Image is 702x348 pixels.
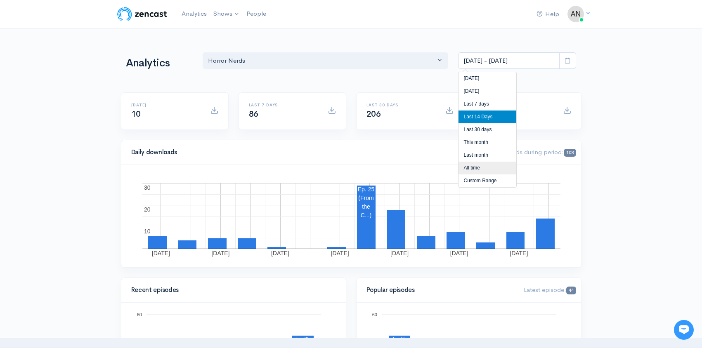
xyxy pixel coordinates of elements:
li: Custom Range [459,174,516,187]
text: 10 [144,228,151,235]
input: Search articles [24,155,147,172]
h1: Analytics [126,57,193,69]
li: [DATE] [459,85,516,98]
text: 60 [137,312,142,317]
span: 108 [564,149,576,157]
a: Shows [210,5,243,23]
h1: Hi 👋 [12,40,153,53]
button: New conversation [13,109,152,126]
text: [DATE] [450,250,468,256]
p: Find an answer quickly [11,141,154,151]
text: [DATE] [211,250,229,256]
h6: [DATE] [131,103,200,107]
text: [DATE] [271,250,289,256]
text: Ep. 25 [296,336,310,341]
span: 206 [366,109,381,119]
img: ... [567,6,584,22]
li: [DATE] [459,72,516,85]
h6: All time [484,103,553,107]
span: New conversation [53,114,99,121]
h6: Last 30 days [366,103,435,107]
div: Horror Nerds [208,56,436,66]
span: 10 [131,109,141,119]
text: [DATE] [331,250,349,256]
li: Last month [459,149,516,162]
h6: Last 7 days [249,103,318,107]
a: Analytics [178,5,210,23]
li: Last 30 days [459,123,516,136]
text: 30 [144,184,151,191]
li: Last 14 Days [459,111,516,123]
text: [DATE] [151,250,170,256]
text: Ep. 25 [357,186,374,193]
span: 44 [566,287,576,294]
h4: Popular episodes [366,287,514,294]
svg: A chart. [131,175,571,257]
button: Horror Nerds [203,52,449,69]
h2: Just let us know if you need anything and we'll be happy to help! 🙂 [12,55,153,94]
text: C...) [360,212,371,219]
text: [DATE] [390,250,409,256]
text: Ep. 25 [393,336,406,341]
h4: Recent episodes [131,287,331,294]
iframe: gist-messenger-bubble-iframe [674,320,694,340]
span: Latest episode: [524,286,576,294]
img: ZenCast Logo [116,6,168,22]
text: 60 [372,312,377,317]
text: 20 [144,206,151,213]
span: 86 [249,109,258,119]
a: Help [533,5,563,23]
li: This month [459,136,516,149]
text: [DATE] [510,250,528,256]
a: People [243,5,269,23]
li: All time [459,162,516,174]
input: analytics date range selector [458,52,560,69]
li: Last 7 days [459,98,516,111]
h4: Daily downloads [131,149,481,156]
span: Downloads during period: [490,148,576,156]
